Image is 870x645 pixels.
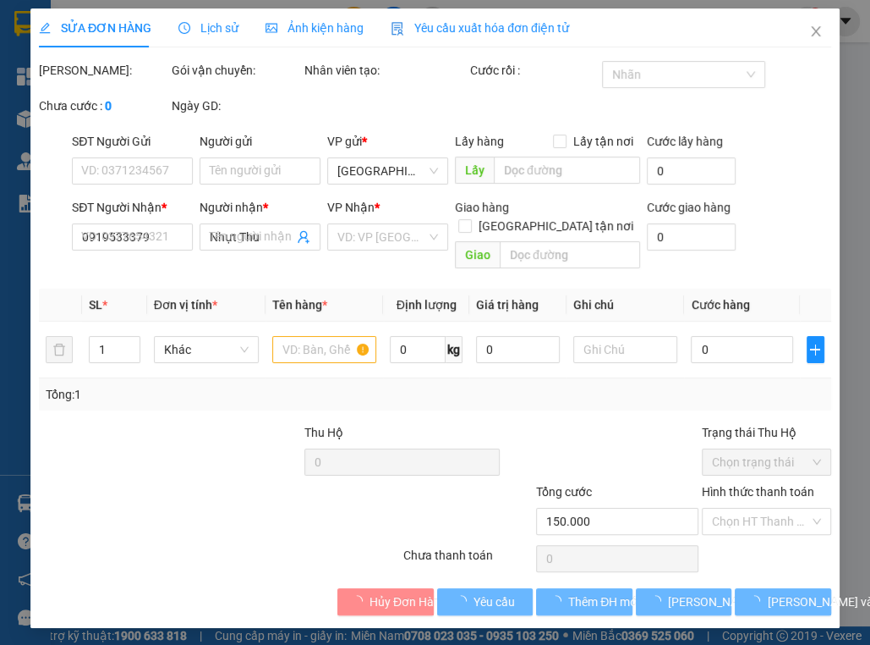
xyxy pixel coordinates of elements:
[39,22,51,34] span: edit
[568,593,640,611] span: Thêm ĐH mới
[647,223,736,251] input: Cước giao hàng
[476,298,539,311] span: Giá trị hàng
[272,298,327,311] span: Tên hàng
[369,593,447,611] span: Hủy Đơn Hàng
[200,198,320,217] div: Người nhận
[536,588,632,615] button: Thêm ĐH mới
[72,132,193,151] div: SĐT Người Gửi
[178,21,238,35] span: Lịch sử
[647,157,736,185] input: Cước lấy hàng
[455,595,473,607] span: loading
[154,298,217,311] span: Đơn vị tính
[702,423,831,442] div: Trạng thái Thu Hộ
[265,21,364,35] span: Ảnh kiện hàng
[297,230,310,244] span: user-add
[437,588,533,615] button: Yêu cầu
[636,588,732,615] button: [PERSON_NAME] thay đổi
[455,157,494,184] span: Lấy
[702,485,814,499] label: Hình thức thanh toán
[304,426,343,439] span: Thu Hộ
[200,132,320,151] div: Người gửi
[735,588,831,615] button: [PERSON_NAME] và In
[748,595,767,607] span: loading
[198,93,333,117] div: 0973418786
[304,61,467,80] div: Nhân viên tạo:
[691,298,749,311] span: Cước hàng
[536,485,592,499] span: Tổng cước
[455,135,504,148] span: Lấy hàng
[446,336,462,363] span: kg
[397,298,457,311] span: Định lượng
[265,22,277,34] span: picture
[337,588,434,615] button: Hủy Đơn Hàng
[402,546,534,576] div: Chưa thanh toán
[172,96,301,115] div: Ngày GD:
[391,22,404,36] img: icon
[198,14,333,52] div: [PERSON_NAME]
[327,132,448,151] div: VP gửi
[172,61,301,80] div: Gói vận chuyển:
[391,21,569,35] span: Yêu cầu xuất hóa đơn điện tử
[455,201,509,214] span: Giao hàng
[72,198,193,217] div: SĐT Người Nhận
[573,336,678,363] input: Ghi Chú
[500,241,639,268] input: Dọc đường
[473,593,515,611] span: Yêu cầu
[198,14,238,32] span: Nhận:
[649,595,668,607] span: loading
[14,14,41,32] span: Gửi:
[792,8,840,56] button: Close
[327,201,375,214] span: VP Nhận
[494,157,639,184] input: Dọc đường
[46,385,337,404] div: Tổng: 1
[470,61,599,80] div: Cước rồi :
[809,25,823,38] span: close
[807,343,823,356] span: plus
[712,449,821,475] span: Chọn trạng thái
[272,336,377,363] input: VD: Bàn, Ghế
[89,298,102,311] span: SL
[105,99,112,113] b: 0
[472,217,640,235] span: [GEOGRAPHIC_DATA] tận nơi
[566,289,685,322] th: Ghi chú
[351,595,369,607] span: loading
[39,96,168,115] div: Chưa cước :
[807,336,824,363] button: plus
[39,61,168,80] div: [PERSON_NAME]:
[178,22,190,34] span: clock-circle
[164,337,249,362] span: Khác
[46,336,73,363] button: delete
[668,593,803,611] span: [PERSON_NAME] thay đổi
[337,158,438,184] span: Sài Gòn
[566,132,640,151] span: Lấy tận nơi
[455,241,500,268] span: Giao
[14,14,186,52] div: [GEOGRAPHIC_DATA]
[39,21,151,35] span: SỬA ĐƠN HÀNG
[647,201,730,214] label: Cước giao hàng
[550,595,568,607] span: loading
[647,135,723,148] label: Cước lấy hàng
[198,52,333,93] div: Vựa Bưởi Bình Yến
